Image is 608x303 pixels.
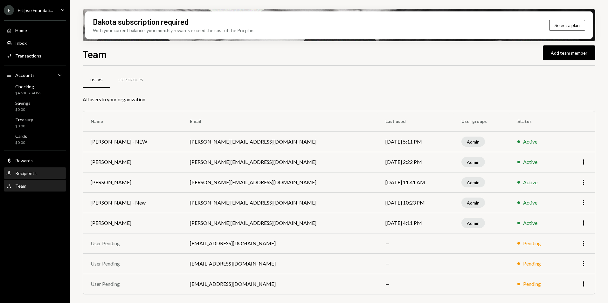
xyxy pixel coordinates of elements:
div: Admin [461,218,485,228]
div: With your current balance, your monthly rewards exceed the cost of the Pro plan. [93,27,254,34]
td: — [378,274,454,294]
td: [PERSON_NAME] [83,172,182,192]
div: User Pending [91,260,175,267]
td: [PERSON_NAME][EMAIL_ADDRESS][DOMAIN_NAME] [182,131,378,152]
div: Active [523,158,537,166]
th: Status [510,111,563,131]
td: [DATE] 4:11 PM [378,213,454,233]
a: Home [4,24,66,36]
td: [PERSON_NAME][EMAIL_ADDRESS][DOMAIN_NAME] [182,172,378,192]
td: [PERSON_NAME][EMAIL_ADDRESS][DOMAIN_NAME] [182,152,378,172]
td: [DATE] 10:23 PM [378,192,454,213]
a: Rewards [4,155,66,166]
h1: Team [83,48,107,60]
a: Recipients [4,167,66,179]
a: Accounts [4,69,66,81]
div: Pending [523,239,541,247]
div: Eclipse Foundati... [18,8,53,13]
div: Active [523,199,537,206]
div: Inbox [15,40,27,46]
div: Dakota subscription required [93,17,189,27]
td: [PERSON_NAME] - New [83,192,182,213]
td: [PERSON_NAME] - NEW [83,131,182,152]
div: $0.00 [15,107,31,112]
td: [PERSON_NAME][EMAIL_ADDRESS][DOMAIN_NAME] [182,213,378,233]
div: Admin [461,177,485,187]
div: Rewards [15,158,33,163]
td: [DATE] 5:11 PM [378,131,454,152]
a: Savings$0.00 [4,98,66,114]
a: Team [4,180,66,192]
div: Admin [461,157,485,167]
a: User Groups [110,72,150,88]
th: User groups [454,111,510,131]
td: [EMAIL_ADDRESS][DOMAIN_NAME] [182,274,378,294]
div: Admin [461,198,485,208]
div: Checking [15,84,40,89]
div: Active [523,178,537,186]
td: [PERSON_NAME] [83,152,182,172]
td: [DATE] 11:41 AM [378,172,454,192]
div: E [4,5,14,15]
a: Users [83,72,110,88]
a: Inbox [4,37,66,49]
td: — [378,253,454,274]
div: Admin [461,137,485,147]
td: [PERSON_NAME] [83,213,182,233]
div: Cards [15,133,27,139]
td: [EMAIL_ADDRESS][DOMAIN_NAME] [182,253,378,274]
a: Cards$0.00 [4,131,66,147]
div: Active [523,219,537,227]
td: [DATE] 2:22 PM [378,152,454,172]
div: User Pending [91,280,175,288]
div: Transactions [15,53,41,58]
div: $4,630,784.86 [15,91,40,96]
a: Treasury$0.00 [4,115,66,130]
div: User Pending [91,239,175,247]
th: Name [83,111,182,131]
div: $0.00 [15,124,33,129]
td: — [378,233,454,253]
a: Transactions [4,50,66,61]
th: Email [182,111,378,131]
div: Home [15,28,27,33]
a: Checking$4,630,784.86 [4,82,66,97]
div: $0.00 [15,140,27,145]
div: Savings [15,100,31,106]
div: User Groups [118,77,143,83]
div: Pending [523,280,541,288]
div: Active [523,138,537,145]
div: All users in your organization [83,96,595,103]
div: Accounts [15,72,35,78]
div: Recipients [15,171,37,176]
div: Pending [523,260,541,267]
button: Select a plan [549,20,585,31]
div: Team [15,183,26,189]
td: [PERSON_NAME][EMAIL_ADDRESS][DOMAIN_NAME] [182,192,378,213]
div: Users [90,77,102,83]
th: Last used [378,111,454,131]
button: Add team member [543,45,595,60]
div: Treasury [15,117,33,122]
td: [EMAIL_ADDRESS][DOMAIN_NAME] [182,233,378,253]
